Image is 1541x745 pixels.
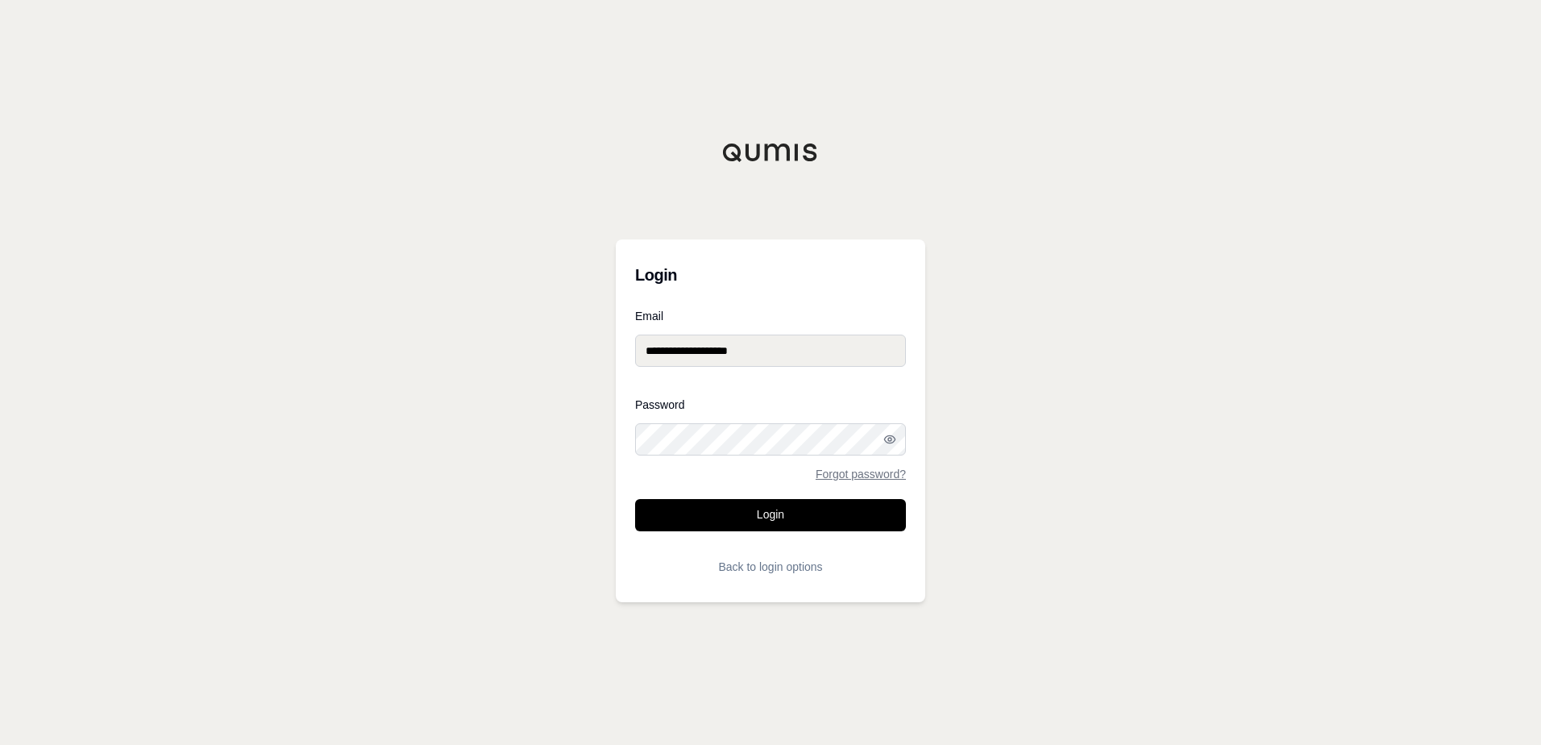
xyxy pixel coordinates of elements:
h3: Login [635,259,906,291]
button: Login [635,499,906,531]
label: Email [635,310,906,322]
label: Password [635,399,906,410]
button: Back to login options [635,551,906,583]
img: Qumis [722,143,819,162]
a: Forgot password? [816,468,906,480]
